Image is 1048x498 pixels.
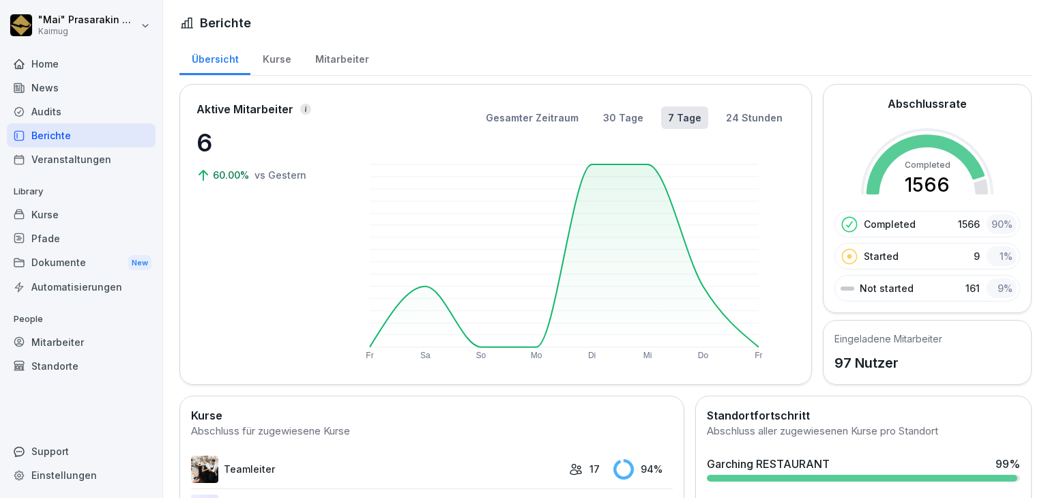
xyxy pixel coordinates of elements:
a: Home [7,52,156,76]
a: Kurse [7,203,156,226]
img: pytyph5pk76tu4q1kwztnixg.png [191,456,218,483]
p: 97 Nutzer [834,353,942,373]
button: Gesamter Zeitraum [479,106,585,129]
p: Completed [864,217,916,231]
div: New [128,255,151,271]
div: Garching RESTAURANT [707,456,830,472]
a: Standorte [7,354,156,378]
div: Dokumente [7,250,156,276]
p: People [7,308,156,330]
p: Kaimug [38,27,138,36]
div: 9 % [987,278,1017,298]
text: Mi [643,351,652,360]
a: Übersicht [179,40,250,75]
p: "Mai" Prasarakin Natechnanok [38,14,138,26]
text: Fr [366,351,373,360]
p: Started [864,249,899,263]
a: Mitarbeiter [7,330,156,354]
a: Audits [7,100,156,123]
button: 7 Tage [661,106,708,129]
div: 1 % [987,246,1017,266]
h5: Eingeladene Mitarbeiter [834,332,942,346]
p: 9 [974,249,980,263]
p: vs Gestern [254,168,306,182]
text: Di [588,351,596,360]
div: 94 % [613,459,672,480]
a: Einstellungen [7,463,156,487]
h2: Standortfortschritt [707,407,1020,424]
div: 90 % [987,214,1017,234]
a: Kurse [250,40,303,75]
h2: Abschlussrate [888,96,967,112]
p: Not started [860,281,914,295]
p: 1566 [958,217,980,231]
div: 99 % [995,456,1020,472]
button: 24 Stunden [719,106,789,129]
button: 30 Tage [596,106,650,129]
text: Mo [531,351,542,360]
a: Pfade [7,226,156,250]
text: Fr [755,351,763,360]
p: 161 [965,281,980,295]
div: Abschluss für zugewiesene Kurse [191,424,673,439]
p: 6 [196,124,333,161]
a: DokumenteNew [7,250,156,276]
div: Support [7,439,156,463]
a: Mitarbeiter [303,40,381,75]
p: Aktive Mitarbeiter [196,101,293,117]
p: 17 [589,462,600,476]
p: Library [7,181,156,203]
p: 60.00% [213,168,252,182]
a: Berichte [7,123,156,147]
text: Sa [420,351,431,360]
a: Teamleiter [191,456,562,483]
h2: Kurse [191,407,673,424]
text: Do [698,351,709,360]
text: So [476,351,486,360]
a: Veranstaltungen [7,147,156,171]
h1: Berichte [200,14,251,32]
a: Garching RESTAURANT99% [701,450,1025,487]
a: Automatisierungen [7,275,156,299]
a: News [7,76,156,100]
div: Abschluss aller zugewiesenen Kurse pro Standort [707,424,1020,439]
